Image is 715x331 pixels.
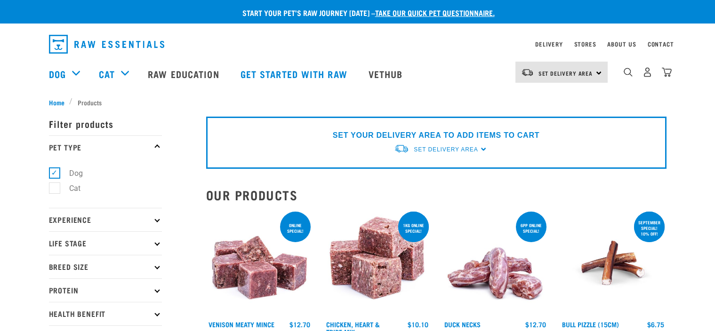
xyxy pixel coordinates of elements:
[662,67,672,77] img: home-icon@2x.png
[49,35,164,54] img: Raw Essentials Logo
[41,31,674,57] nav: dropdown navigation
[49,112,162,135] p: Filter products
[324,210,431,316] img: 1062 Chicken Heart Tripe Mix 01
[49,97,70,107] a: Home
[574,42,596,46] a: Stores
[562,323,619,326] a: Bull Pizzle (15cm)
[49,255,162,278] p: Breed Size
[49,97,64,107] span: Home
[525,321,546,328] div: $12.70
[398,218,429,238] div: 1kg online special!
[394,144,409,154] img: van-moving.png
[414,146,478,153] span: Set Delivery Area
[49,231,162,255] p: Life Stage
[99,67,115,81] a: Cat
[359,55,415,93] a: Vethub
[280,218,311,238] div: ONLINE SPECIAL!
[521,68,534,77] img: van-moving.png
[648,42,674,46] a: Contact
[49,135,162,159] p: Pet Type
[634,215,665,241] div: September special! 10% off!
[333,130,539,141] p: SET YOUR DELIVERY AREA TO ADD ITEMS TO CART
[535,42,562,46] a: Delivery
[607,42,636,46] a: About Us
[442,210,549,316] img: Pile Of Duck Necks For Pets
[643,67,652,77] img: user.png
[647,321,664,328] div: $6.75
[444,323,481,326] a: Duck Necks
[408,321,428,328] div: $10.10
[206,210,313,316] img: 1117 Venison Meat Mince 01
[231,55,359,93] a: Get started with Raw
[54,167,87,179] label: Dog
[49,302,162,325] p: Health Benefit
[209,323,274,326] a: Venison Meaty Mince
[206,188,667,202] h2: Our Products
[49,67,66,81] a: Dog
[289,321,310,328] div: $12.70
[138,55,231,93] a: Raw Education
[516,218,546,238] div: 6pp online special!
[54,182,84,194] label: Cat
[560,210,667,316] img: Bull Pizzle
[624,68,633,77] img: home-icon-1@2x.png
[49,208,162,231] p: Experience
[49,278,162,302] p: Protein
[538,71,593,75] span: Set Delivery Area
[375,10,495,15] a: take our quick pet questionnaire.
[49,97,667,107] nav: breadcrumbs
